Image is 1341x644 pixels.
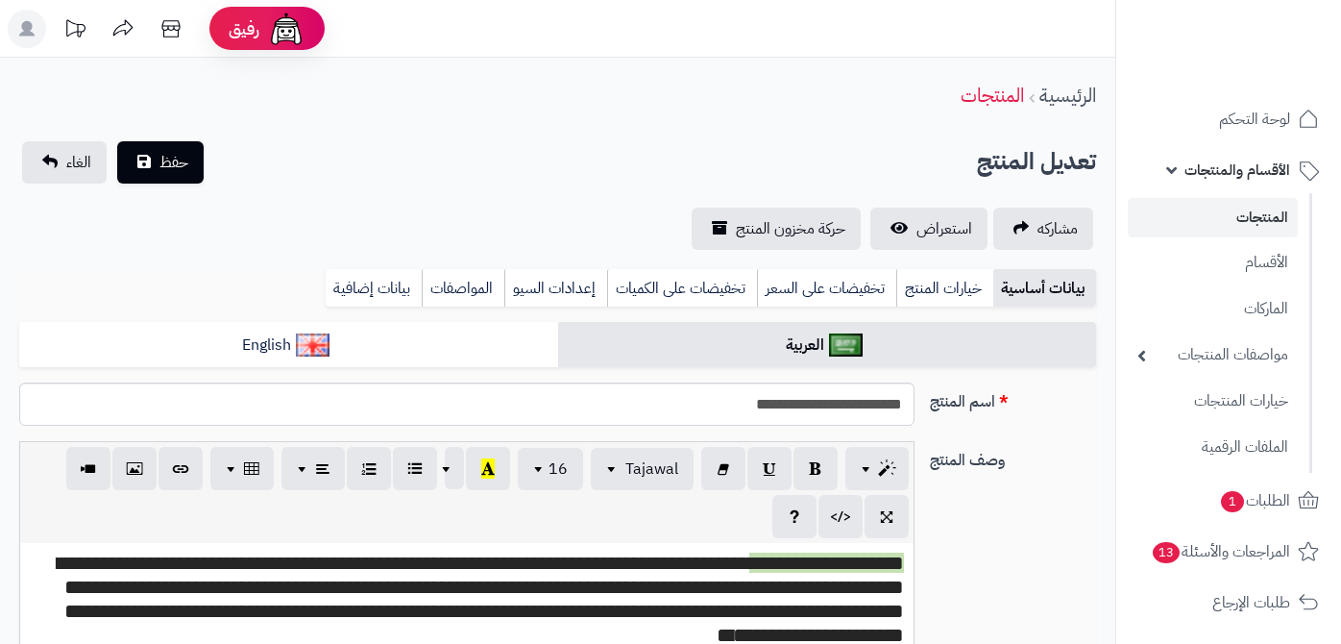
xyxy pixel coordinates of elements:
[993,208,1093,250] a: مشاركه
[117,141,204,184] button: حفظ
[1221,491,1244,512] span: 1
[1037,217,1078,240] span: مشاركه
[518,448,583,490] button: 16
[896,269,993,308] a: خيارات المنتج
[1128,242,1298,284] a: الأقسام
[922,441,1105,472] label: وصف المنتج
[1128,334,1298,376] a: مواصفات المنتجات
[1128,288,1298,330] a: الماركات
[1219,106,1290,133] span: لوحة التحكم
[1128,381,1298,422] a: خيارات المنتجات
[422,269,504,308] a: المواصفات
[977,142,1096,182] h2: تعديل المنتج
[1128,580,1329,626] a: طلبات الإرجاع
[1212,589,1290,616] span: طلبات الإرجاع
[1128,96,1329,142] a: لوحة التحكم
[591,448,694,490] button: Tajawal
[229,17,259,40] span: رفيق
[922,383,1105,413] label: اسم المنتج
[829,334,863,357] img: العربية
[870,208,987,250] a: استعراض
[558,322,1097,369] a: العربية
[22,141,107,184] a: الغاء
[1210,54,1323,94] img: logo-2.png
[66,151,91,174] span: الغاء
[736,217,845,240] span: حركة مخزون المنتج
[1151,538,1290,565] span: المراجعات والأسئلة
[1039,81,1096,110] a: الرئيسية
[1128,198,1298,237] a: المنتجات
[1219,487,1290,514] span: الطلبات
[1128,529,1329,575] a: المراجعات والأسئلة13
[607,269,757,308] a: تخفيضات على الكميات
[1184,157,1290,184] span: الأقسام والمنتجات
[549,458,568,481] span: 16
[993,269,1096,308] a: بيانات أساسية
[326,269,422,308] a: بيانات إضافية
[1128,478,1329,524] a: الطلبات1
[51,10,99,53] a: تحديثات المنصة
[296,334,329,357] img: English
[692,208,861,250] a: حركة مخزون المنتج
[757,269,896,308] a: تخفيضات على السعر
[1128,427,1298,468] a: الملفات الرقمية
[19,322,558,369] a: English
[159,151,188,174] span: حفظ
[916,217,972,240] span: استعراض
[267,10,305,48] img: ai-face.png
[625,458,678,481] span: Tajawal
[504,269,607,308] a: إعدادات السيو
[961,81,1024,110] a: المنتجات
[1153,542,1180,563] span: 13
